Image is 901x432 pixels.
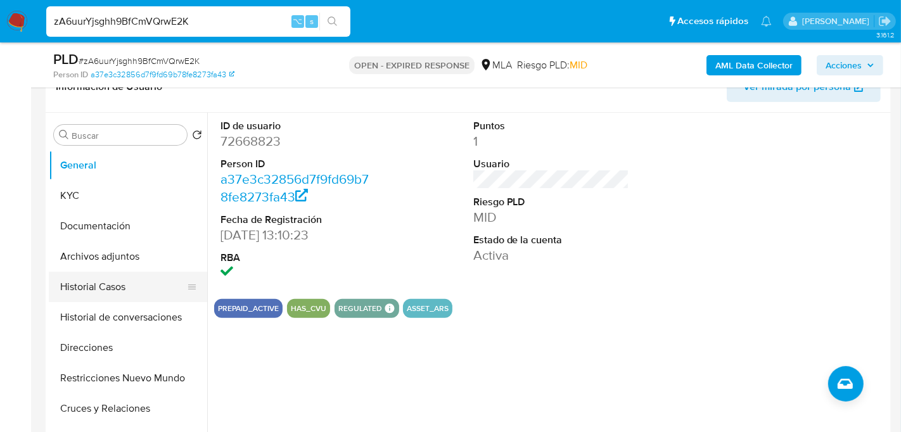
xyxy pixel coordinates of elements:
button: Direcciones [49,333,207,363]
dt: ID de usuario [220,119,376,133]
p: gabriela.sanchez@mercadolibre.com [802,15,874,27]
dd: MID [473,208,629,226]
button: Buscar [59,130,69,140]
button: search-icon [319,13,345,30]
dt: Puntos [473,119,629,133]
b: AML Data Collector [715,55,793,75]
span: # zA6uurYjsghh9BfCmVQrwE2K [79,54,200,67]
span: Accesos rápidos [677,15,748,28]
button: AML Data Collector [706,55,802,75]
a: a37e3c32856d7f9fd69b78fe8273fa43 [91,69,234,80]
dt: Riesgo PLD [473,195,629,209]
input: Buscar [72,130,182,141]
span: MID [570,58,587,72]
input: Buscar usuario o caso... [46,13,350,30]
span: s [310,15,314,27]
a: Salir [878,15,891,28]
b: PLD [53,49,79,69]
button: Documentación [49,211,207,241]
button: Historial de conversaciones [49,302,207,333]
dd: [DATE] 13:10:23 [220,226,376,244]
dd: 72668823 [220,132,376,150]
dd: Activa [473,246,629,264]
b: Person ID [53,69,88,80]
button: Archivos adjuntos [49,241,207,272]
dt: Fecha de Registración [220,213,376,227]
a: Notificaciones [761,16,772,27]
button: Historial Casos [49,272,197,302]
button: Acciones [817,55,883,75]
a: a37e3c32856d7f9fd69b78fe8273fa43 [220,170,369,206]
button: KYC [49,181,207,211]
span: Riesgo PLD: [517,58,587,72]
dt: Person ID [220,157,376,171]
dt: RBA [220,251,376,265]
div: MLA [480,58,512,72]
dt: Usuario [473,157,629,171]
button: Restricciones Nuevo Mundo [49,363,207,393]
button: Cruces y Relaciones [49,393,207,424]
button: Volver al orden por defecto [192,130,202,144]
button: General [49,150,207,181]
span: 3.161.2 [876,30,895,40]
dt: Estado de la cuenta [473,233,629,247]
span: Acciones [826,55,862,75]
h1: Información de Usuario [56,80,162,93]
p: OPEN - EXPIRED RESPONSE [349,56,475,74]
span: ⌥ [293,15,302,27]
dd: 1 [473,132,629,150]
